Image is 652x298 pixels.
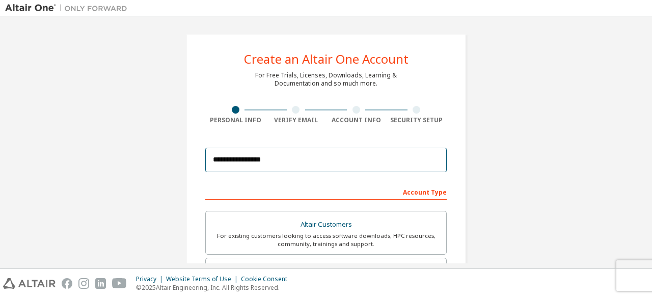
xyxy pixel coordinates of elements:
[136,283,293,292] p: © 2025 Altair Engineering, Inc. All Rights Reserved.
[266,116,327,124] div: Verify Email
[212,218,440,232] div: Altair Customers
[78,278,89,289] img: instagram.svg
[5,3,132,13] img: Altair One
[241,275,293,283] div: Cookie Consent
[166,275,241,283] div: Website Terms of Use
[205,183,447,200] div: Account Type
[112,278,127,289] img: youtube.svg
[136,275,166,283] div: Privacy
[255,71,397,88] div: For Free Trials, Licenses, Downloads, Learning & Documentation and so much more.
[62,278,72,289] img: facebook.svg
[244,53,409,65] div: Create an Altair One Account
[387,116,447,124] div: Security Setup
[205,116,266,124] div: Personal Info
[326,116,387,124] div: Account Info
[3,278,56,289] img: altair_logo.svg
[212,232,440,248] div: For existing customers looking to access software downloads, HPC resources, community, trainings ...
[95,278,106,289] img: linkedin.svg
